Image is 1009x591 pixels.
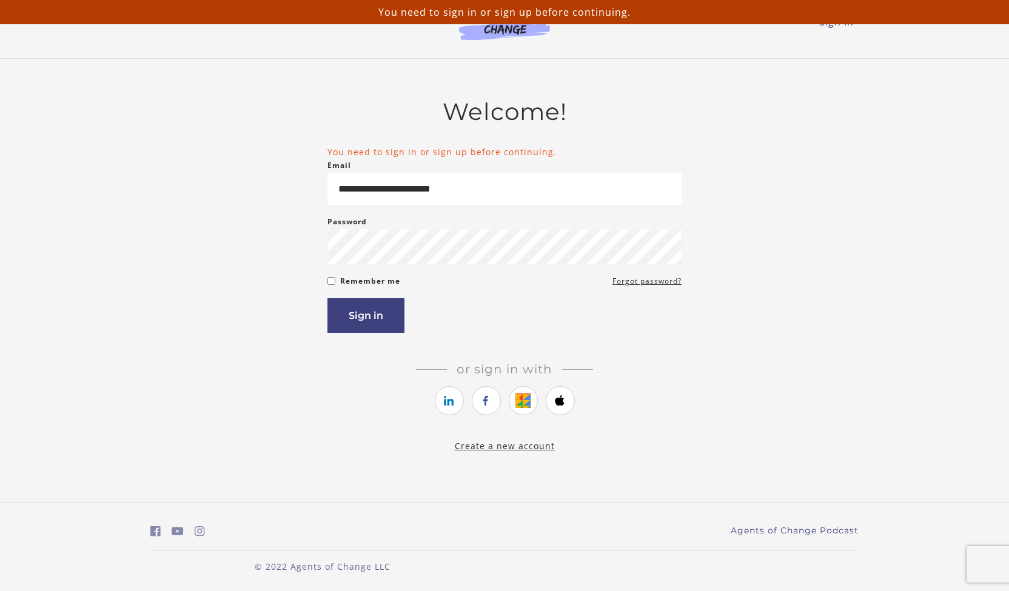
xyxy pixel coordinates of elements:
[546,386,575,415] a: https://courses.thinkific.com/users/auth/apple?ss%5Breferral%5D=&ss%5Buser_return_to%5D=%2Fenroll...
[446,12,563,40] img: Agents of Change Logo
[327,298,404,333] button: Sign in
[340,274,400,289] label: Remember me
[731,524,859,537] a: Agents of Change Podcast
[327,215,367,229] label: Password
[472,386,501,415] a: https://courses.thinkific.com/users/auth/facebook?ss%5Breferral%5D=&ss%5Buser_return_to%5D=%2Fenr...
[150,523,161,540] a: https://www.facebook.com/groups/aswbtestprep (Open in a new window)
[150,526,161,537] i: https://www.facebook.com/groups/aswbtestprep (Open in a new window)
[327,98,682,126] h2: Welcome!
[327,158,351,173] label: Email
[509,386,538,415] a: https://courses.thinkific.com/users/auth/google?ss%5Breferral%5D=&ss%5Buser_return_to%5D=%2Fenrol...
[195,523,205,540] a: https://www.instagram.com/agentsofchangeprep/ (Open in a new window)
[5,5,1004,19] p: You need to sign in or sign up before continuing.
[172,523,184,540] a: https://www.youtube.com/c/AgentsofChangeTestPrepbyMeaganMitchell (Open in a new window)
[447,362,562,376] span: Or sign in with
[612,274,682,289] a: Forgot password?
[455,440,555,452] a: Create a new account
[195,526,205,537] i: https://www.instagram.com/agentsofchangeprep/ (Open in a new window)
[150,560,495,573] p: © 2022 Agents of Change LLC
[435,386,464,415] a: https://courses.thinkific.com/users/auth/linkedin?ss%5Breferral%5D=&ss%5Buser_return_to%5D=%2Fenr...
[327,145,682,158] li: You need to sign in or sign up before continuing.
[172,526,184,537] i: https://www.youtube.com/c/AgentsofChangeTestPrepbyMeaganMitchell (Open in a new window)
